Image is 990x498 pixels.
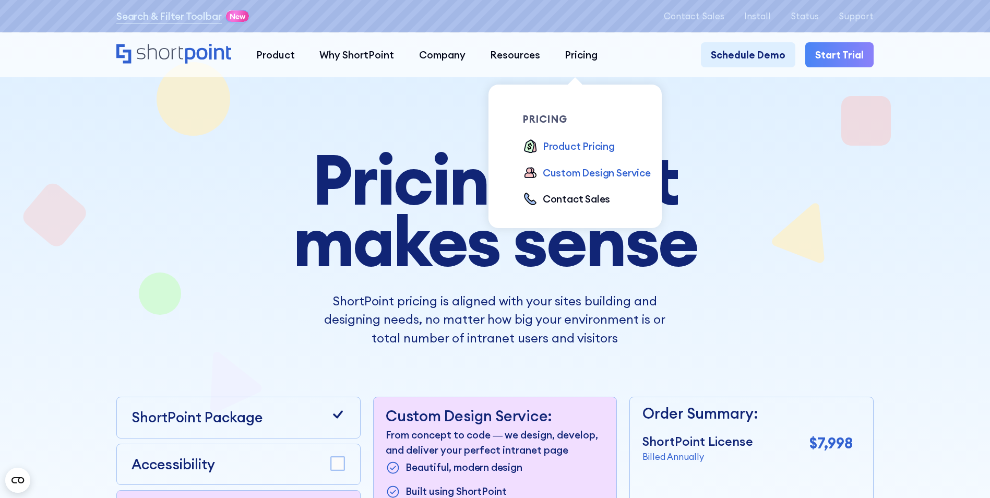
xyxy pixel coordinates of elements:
a: Company [407,42,478,67]
div: Product Pricing [543,139,615,153]
div: Widget de chat [938,448,990,498]
a: Custom Design Service [523,165,651,182]
p: From concept to code — we design, develop, and deliver your perfect intranet page [386,428,604,457]
p: Order Summary: [642,402,853,425]
a: Schedule Demo [701,42,795,67]
button: Open CMP widget [5,468,30,493]
p: $7,998 [809,432,853,455]
a: Why ShortPoint [307,42,407,67]
a: Resources [478,42,552,67]
div: Why ShortPoint [319,48,394,62]
a: Status [791,11,819,21]
div: Custom Design Service [543,165,651,180]
p: ShortPoint pricing is aligned with your sites building and designing needs, no matter how big you... [309,292,681,348]
a: Contact Sales [664,11,724,21]
a: Contact Sales [523,192,610,208]
p: Beautiful, modern design [405,460,522,476]
a: Product Pricing [523,139,615,155]
p: ShortPoint Package [132,407,263,428]
div: Resources [490,48,540,62]
h1: Pricing that makes sense [217,149,773,272]
a: Support [839,11,874,21]
a: Pricing [553,42,610,67]
a: Home [116,44,232,65]
div: Company [419,48,466,62]
div: Contact Sales [543,192,611,206]
p: Billed Annually [642,450,753,464]
div: pricing [523,114,662,124]
p: Custom Design Service: [386,407,604,425]
a: Install [744,11,771,21]
a: Product [244,42,307,67]
iframe: Chat Widget [938,448,990,498]
div: Product [256,48,295,62]
a: Start Trial [805,42,874,67]
a: Search & Filter Toolbar [116,9,222,23]
p: ShortPoint License [642,432,753,451]
p: Accessibility [132,454,215,475]
div: Pricing [565,48,598,62]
